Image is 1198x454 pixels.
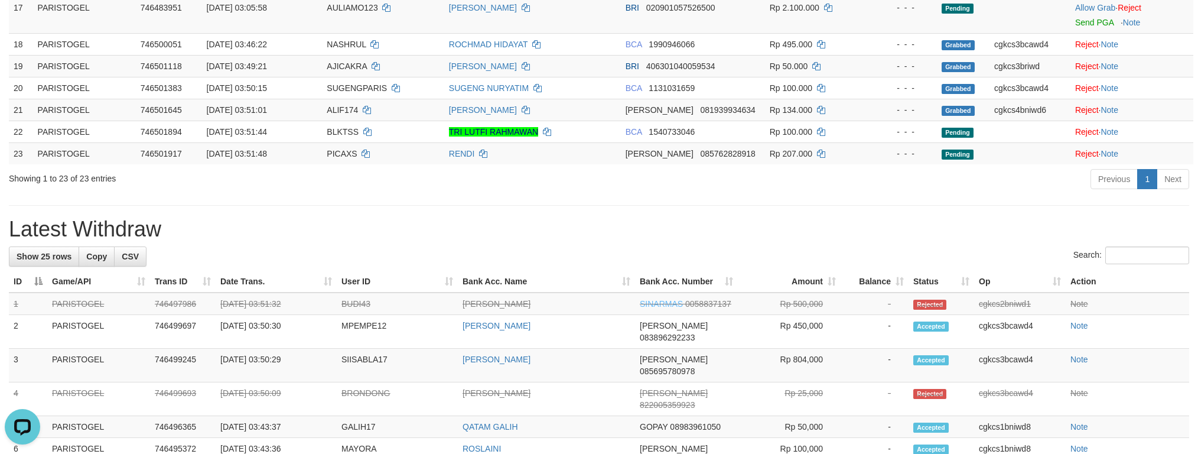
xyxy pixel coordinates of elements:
span: Grabbed [942,40,975,50]
td: 20 [9,77,33,99]
td: 1 [9,293,47,315]
div: - - - [873,82,932,94]
td: Rp 25,000 [738,382,841,416]
td: [DATE] 03:50:29 [216,349,337,382]
span: [DATE] 03:49:21 [207,61,267,71]
a: Reject [1075,105,1099,115]
span: [PERSON_NAME] [640,355,708,364]
td: PARISTOGEL [47,315,150,349]
td: GALIH17 [337,416,458,438]
span: NASHRUL [327,40,366,49]
a: Reject [1118,3,1141,12]
span: Rp 50.000 [770,61,808,71]
td: Rp 500,000 [738,293,841,315]
td: [DATE] 03:50:30 [216,315,337,349]
td: - [841,382,909,416]
td: · [1070,33,1193,55]
th: ID: activate to sort column descending [9,271,47,293]
a: TRI LUTFI RAHMAWAN [449,127,538,137]
a: Note [1101,83,1118,93]
th: Action [1066,271,1189,293]
h1: Latest Withdraw [9,218,1189,241]
span: BCA [626,83,642,93]
span: CSV [122,252,139,261]
td: MPEMPE12 [337,315,458,349]
span: Copy [86,252,107,261]
span: Pending [942,128,974,138]
td: cgkcs3bcawd4 [974,349,1066,382]
a: Previous [1090,169,1138,189]
span: AJICAKRA [327,61,367,71]
th: User ID: activate to sort column ascending [337,271,458,293]
a: CSV [114,247,147,267]
span: Copy 085762828918 to clipboard [700,149,755,158]
span: Rp 134.000 [770,105,812,115]
td: - [841,416,909,438]
span: Copy 1131031659 to clipboard [649,83,695,93]
td: · [1070,99,1193,121]
span: [DATE] 03:51:48 [207,149,267,158]
span: Show 25 rows [17,252,71,261]
a: Allow Grab [1075,3,1115,12]
td: PARISTOGEL [47,382,150,416]
span: [PERSON_NAME] [626,149,694,158]
a: Note [1101,105,1118,115]
td: cgkcs2bniwd1 [974,293,1066,315]
th: Date Trans.: activate to sort column ascending [216,271,337,293]
span: Grabbed [942,106,975,116]
td: 18 [9,33,33,55]
td: Rp 804,000 [738,349,841,382]
th: Bank Acc. Number: activate to sort column ascending [635,271,738,293]
a: Reject [1075,61,1099,71]
td: cgkcs1bniwd8 [974,416,1066,438]
td: [DATE] 03:50:09 [216,382,337,416]
td: [DATE] 03:51:32 [216,293,337,315]
span: Grabbed [942,62,975,72]
a: Copy [79,247,115,267]
td: SIISABLA17 [337,349,458,382]
td: - [841,315,909,349]
span: 746483951 [141,3,182,12]
span: [PERSON_NAME] [640,321,708,330]
span: [DATE] 03:46:22 [207,40,267,49]
td: 22 [9,121,33,142]
a: Reject [1075,149,1099,158]
span: BCA [626,40,642,49]
span: BLKTSS [327,127,359,137]
a: [PERSON_NAME] [463,321,530,330]
th: Game/API: activate to sort column ascending [47,271,150,293]
span: Rp 495.000 [770,40,812,49]
td: - [841,349,909,382]
span: SINARMAS [640,299,683,309]
a: RENDI [449,149,475,158]
span: Copy 083896292233 to clipboard [640,333,695,342]
span: Copy 085695780978 to clipboard [640,367,695,376]
td: 19 [9,55,33,77]
a: ROSLAINI [463,444,501,453]
span: 746501645 [141,105,182,115]
span: Copy 020901057526500 to clipboard [646,3,715,12]
span: Copy 081939934634 to clipboard [700,105,755,115]
td: PARISTOGEL [33,55,136,77]
td: Rp 50,000 [738,416,841,438]
span: Accepted [913,355,949,365]
a: Note [1101,61,1118,71]
td: 3 [9,349,47,382]
a: Note [1070,299,1088,309]
a: SUGENG NURYATIM [449,83,529,93]
td: PARISTOGEL [33,121,136,142]
td: cgkcs3bcawd4 [974,382,1066,416]
span: BRI [626,61,639,71]
td: 746499245 [150,349,216,382]
div: - - - [873,38,932,50]
input: Search: [1105,247,1189,264]
span: Rp 100.000 [770,127,812,137]
a: Note [1070,321,1088,330]
td: 746499693 [150,382,216,416]
span: [PERSON_NAME] [640,388,708,398]
span: Copy 1990946066 to clipboard [649,40,695,49]
span: Accepted [913,322,949,332]
a: Reject [1075,40,1099,49]
td: 746496365 [150,416,216,438]
td: PARISTOGEL [33,99,136,121]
